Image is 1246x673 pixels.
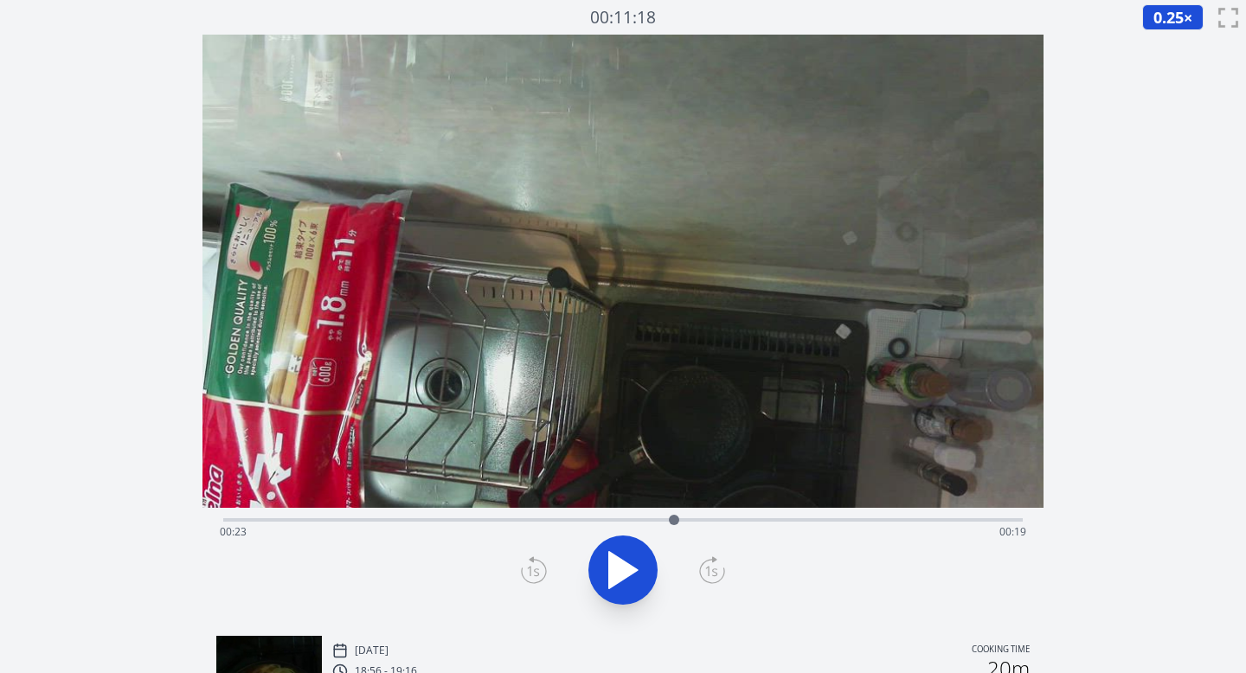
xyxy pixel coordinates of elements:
[355,644,389,657] p: [DATE]
[972,643,1030,658] p: Cooking time
[999,524,1026,539] span: 00:19
[1142,4,1204,30] button: 0.25×
[590,5,656,30] a: 00:11:18
[1153,7,1184,28] span: 0.25
[220,524,247,539] span: 00:23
